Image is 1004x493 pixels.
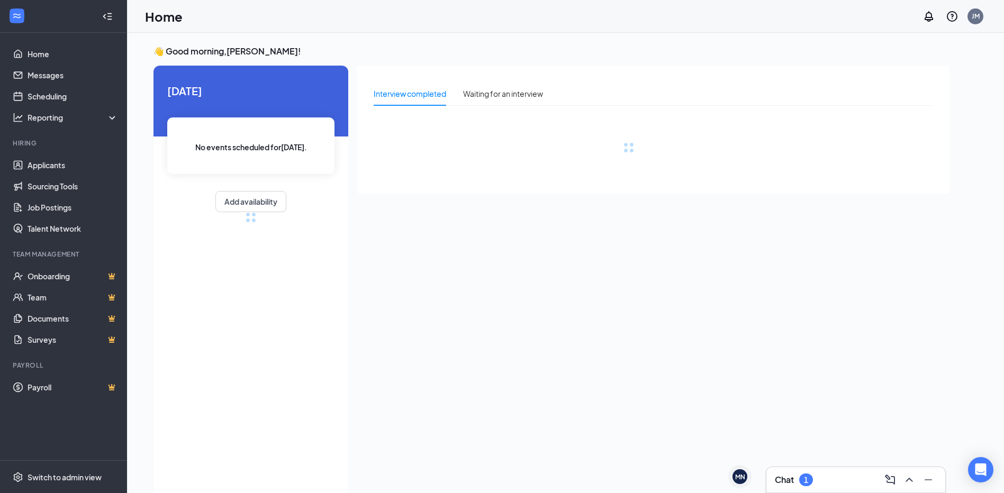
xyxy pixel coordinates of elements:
a: Messages [28,65,118,86]
svg: Collapse [102,11,113,22]
a: Applicants [28,154,118,176]
a: Home [28,43,118,65]
button: Add availability [215,191,286,212]
div: Reporting [28,112,119,123]
a: OnboardingCrown [28,266,118,287]
div: MN [735,472,745,481]
svg: Minimize [922,473,935,486]
svg: ChevronUp [903,473,916,486]
a: DocumentsCrown [28,308,118,329]
div: Hiring [13,139,116,148]
a: Job Postings [28,197,118,218]
h1: Home [145,7,183,25]
div: Team Management [13,250,116,259]
a: Talent Network [28,218,118,239]
span: No events scheduled for [DATE] . [195,141,307,153]
button: ChevronUp [901,471,918,488]
svg: Analysis [13,112,23,123]
button: Minimize [920,471,937,488]
div: Payroll [13,361,116,370]
div: Interview completed [374,88,446,99]
div: Switch to admin view [28,472,102,482]
div: Waiting for an interview [463,88,543,99]
a: Sourcing Tools [28,176,118,197]
span: [DATE] [167,83,334,99]
svg: QuestionInfo [946,10,958,23]
div: loading meetings... [246,212,256,223]
button: ComposeMessage [882,471,899,488]
svg: Notifications [922,10,935,23]
a: Scheduling [28,86,118,107]
div: Open Intercom Messenger [968,457,993,482]
a: SurveysCrown [28,329,118,350]
svg: ComposeMessage [884,473,897,486]
h3: Chat [775,474,794,486]
div: JM [972,12,980,21]
div: 1 [804,476,808,485]
svg: Settings [13,472,23,482]
h3: 👋 Good morning, [PERSON_NAME] ! [153,45,949,57]
a: PayrollCrown [28,377,118,398]
a: TeamCrown [28,287,118,308]
svg: WorkstreamLogo [12,11,22,21]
